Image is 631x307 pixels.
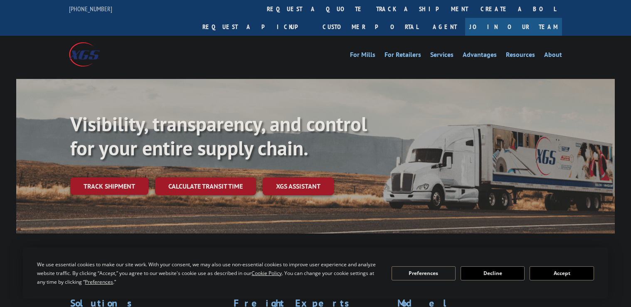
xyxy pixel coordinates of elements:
[70,111,367,161] b: Visibility, transparency, and control for your entire supply chain.
[430,52,454,61] a: Services
[70,177,148,195] a: Track shipment
[530,266,594,280] button: Accept
[544,52,562,61] a: About
[385,52,421,61] a: For Retailers
[251,270,282,277] span: Cookie Policy
[69,5,112,13] a: [PHONE_NUMBER]
[465,18,562,36] a: Join Our Team
[392,266,456,280] button: Preferences
[461,266,525,280] button: Decline
[85,278,113,285] span: Preferences
[155,177,256,195] a: Calculate transit time
[424,18,465,36] a: Agent
[316,18,424,36] a: Customer Portal
[23,248,608,299] div: Cookie Consent Prompt
[263,177,334,195] a: XGS ASSISTANT
[37,260,381,286] div: We use essential cookies to make our site work. With your consent, we may also use non-essential ...
[350,52,375,61] a: For Mills
[196,18,316,36] a: Request a pickup
[463,52,497,61] a: Advantages
[506,52,535,61] a: Resources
